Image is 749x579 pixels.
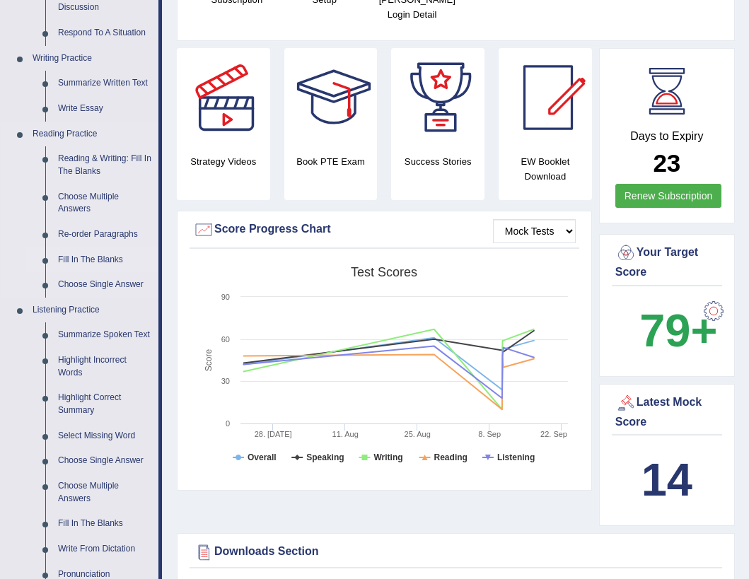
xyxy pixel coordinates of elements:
tspan: 8. Sep [478,430,501,438]
a: Fill In The Blanks [52,247,158,273]
tspan: Reading [434,452,468,462]
tspan: 25. Aug [405,430,431,438]
text: 0 [226,419,230,428]
h4: Days to Expiry [615,130,719,143]
a: Write From Dictation [52,537,158,562]
a: Highlight Correct Summary [52,385,158,423]
a: Summarize Written Text [52,71,158,96]
tspan: 28. [DATE] [255,430,292,438]
b: 79+ [639,305,717,356]
div: Downloads Section [193,542,719,563]
tspan: Listening [497,452,535,462]
div: Your Target Score [615,242,719,281]
h4: Strategy Videos [177,154,270,169]
tspan: 11. Aug [332,430,359,438]
text: 60 [221,335,230,344]
a: Select Missing Word [52,423,158,449]
a: Reading Practice [26,122,158,147]
text: 30 [221,377,230,385]
tspan: Test scores [351,265,417,279]
tspan: Writing [373,452,402,462]
a: Highlight Incorrect Words [52,348,158,385]
tspan: 22. Sep [540,430,567,438]
a: Listening Practice [26,298,158,323]
h4: Success Stories [391,154,484,169]
tspan: Overall [248,452,277,462]
a: Choose Multiple Answers [52,474,158,511]
tspan: Speaking [306,452,344,462]
a: Fill In The Blanks [52,511,158,537]
tspan: Score [204,349,214,372]
a: Writing Practice [26,46,158,71]
a: Re-order Paragraphs [52,222,158,247]
b: 23 [653,149,680,177]
a: Respond To A Situation [52,21,158,46]
a: Choose Single Answer [52,448,158,474]
a: Reading & Writing: Fill In The Blanks [52,146,158,184]
h4: Book PTE Exam [284,154,378,169]
a: Choose Multiple Answers [52,185,158,222]
a: Choose Single Answer [52,272,158,298]
a: Summarize Spoken Text [52,322,158,348]
a: Write Essay [52,96,158,122]
text: 90 [221,293,230,301]
a: Renew Subscription [615,184,722,208]
b: 14 [641,454,692,505]
div: Latest Mock Score [615,392,719,431]
div: Score Progress Chart [193,219,576,240]
h4: EW Booklet Download [499,154,592,184]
